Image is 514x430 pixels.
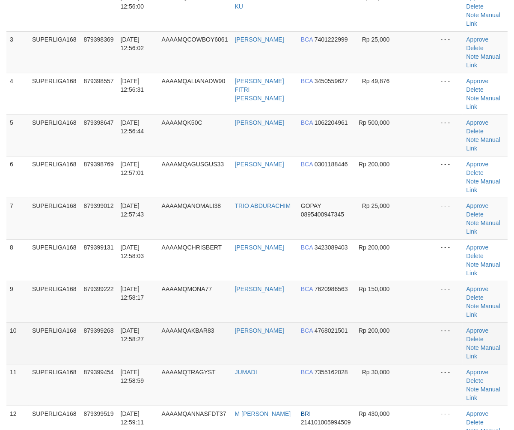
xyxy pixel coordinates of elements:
td: 9 [6,281,29,322]
span: 879399519 [83,410,113,417]
a: Note [466,261,479,268]
span: 879398769 [83,161,113,168]
span: Rp 30,000 [362,369,390,376]
span: Rp 200,000 [359,244,389,251]
a: M [PERSON_NAME] [235,410,291,417]
span: 879399131 [83,244,113,251]
td: 8 [6,239,29,281]
a: Delete [466,419,483,426]
span: Copy 3450559627 to clipboard [315,78,348,84]
td: - - - [437,73,463,114]
a: [PERSON_NAME] [235,36,284,43]
span: 879398647 [83,119,113,126]
td: - - - [437,156,463,198]
a: TRIO ABDURACHIM [235,202,291,209]
a: [PERSON_NAME] [235,119,284,126]
span: [DATE] 12:56:02 [121,36,144,51]
span: AAAAMQALIANADW90 [162,78,226,84]
a: Note [466,303,479,310]
span: [DATE] 12:56:31 [121,78,144,93]
a: Note [466,344,479,351]
a: Delete [466,294,483,301]
td: SUPERLIGA168 [29,281,80,322]
span: Copy 7355162028 to clipboard [315,369,348,376]
span: Rp 25,000 [362,202,390,209]
span: [DATE] 12:58:27 [121,327,144,343]
span: AAAAMQAKBAR83 [162,327,214,334]
a: Note [466,136,479,143]
a: Manual Link [466,303,500,318]
a: Manual Link [466,95,500,110]
span: AAAAMQMONA77 [162,286,212,292]
a: [PERSON_NAME] [235,244,284,251]
td: - - - [437,114,463,156]
a: Manual Link [466,53,500,69]
td: - - - [437,239,463,281]
span: [DATE] 12:58:17 [121,286,144,301]
span: Copy 1062204961 to clipboard [315,119,348,126]
a: Delete [466,128,483,135]
a: Note [466,95,479,102]
td: SUPERLIGA168 [29,239,80,281]
span: Copy 214101005994509 to clipboard [301,419,351,426]
span: [DATE] 12:58:59 [121,369,144,384]
span: Rp 150,000 [359,286,389,292]
span: 879399012 [83,202,113,209]
span: BCA [301,119,313,126]
span: BCA [301,327,313,334]
a: Manual Link [466,344,500,360]
a: Manual Link [466,178,500,193]
span: Copy 0301188446 to clipboard [315,161,348,168]
a: Delete [466,211,483,218]
a: [PERSON_NAME] [235,161,284,168]
span: [DATE] 12:57:01 [121,161,144,176]
span: Copy 4768021501 to clipboard [315,327,348,334]
span: BCA [301,36,313,43]
span: 879398557 [83,78,113,84]
span: [DATE] 12:58:03 [121,244,144,259]
td: 10 [6,322,29,364]
a: Manual Link [466,261,500,277]
a: Manual Link [466,386,500,401]
a: [PERSON_NAME] FITRI [PERSON_NAME] [235,78,284,102]
a: Approve [466,161,488,168]
td: SUPERLIGA168 [29,364,80,406]
a: Manual Link [466,136,500,152]
span: Rp 49,876 [362,78,390,84]
a: Delete [466,253,483,259]
a: Approve [466,36,488,43]
a: Note [466,53,479,60]
a: Delete [466,86,483,93]
td: SUPERLIGA168 [29,198,80,239]
td: - - - [437,364,463,406]
span: BCA [301,369,313,376]
span: Copy 0895400947345 to clipboard [301,211,344,218]
a: Approve [466,119,488,126]
a: Note [466,386,479,393]
a: Approve [466,369,488,376]
span: BCA [301,244,313,251]
td: - - - [437,198,463,239]
span: Rp 25,000 [362,36,390,43]
span: AAAAMQCHRISBERT [162,244,222,251]
span: BCA [301,286,313,292]
a: [PERSON_NAME] [235,327,284,334]
a: Delete [466,336,483,343]
td: 3 [6,31,29,73]
span: Rp 200,000 [359,327,389,334]
a: Note [466,220,479,226]
a: Delete [466,45,483,51]
a: Approve [466,244,488,251]
span: GOPAY [301,202,321,209]
span: Rp 500,000 [359,119,389,126]
span: Copy 7620986563 to clipboard [315,286,348,292]
span: AAAAMQAGUSGUS33 [162,161,224,168]
a: Approve [466,410,488,417]
a: Note [466,12,479,18]
a: [PERSON_NAME] [235,286,284,292]
td: SUPERLIGA168 [29,156,80,198]
span: 879399454 [83,369,113,376]
span: AAAAMQK50C [162,119,202,126]
span: Copy 7401222999 to clipboard [315,36,348,43]
a: Manual Link [466,12,500,27]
